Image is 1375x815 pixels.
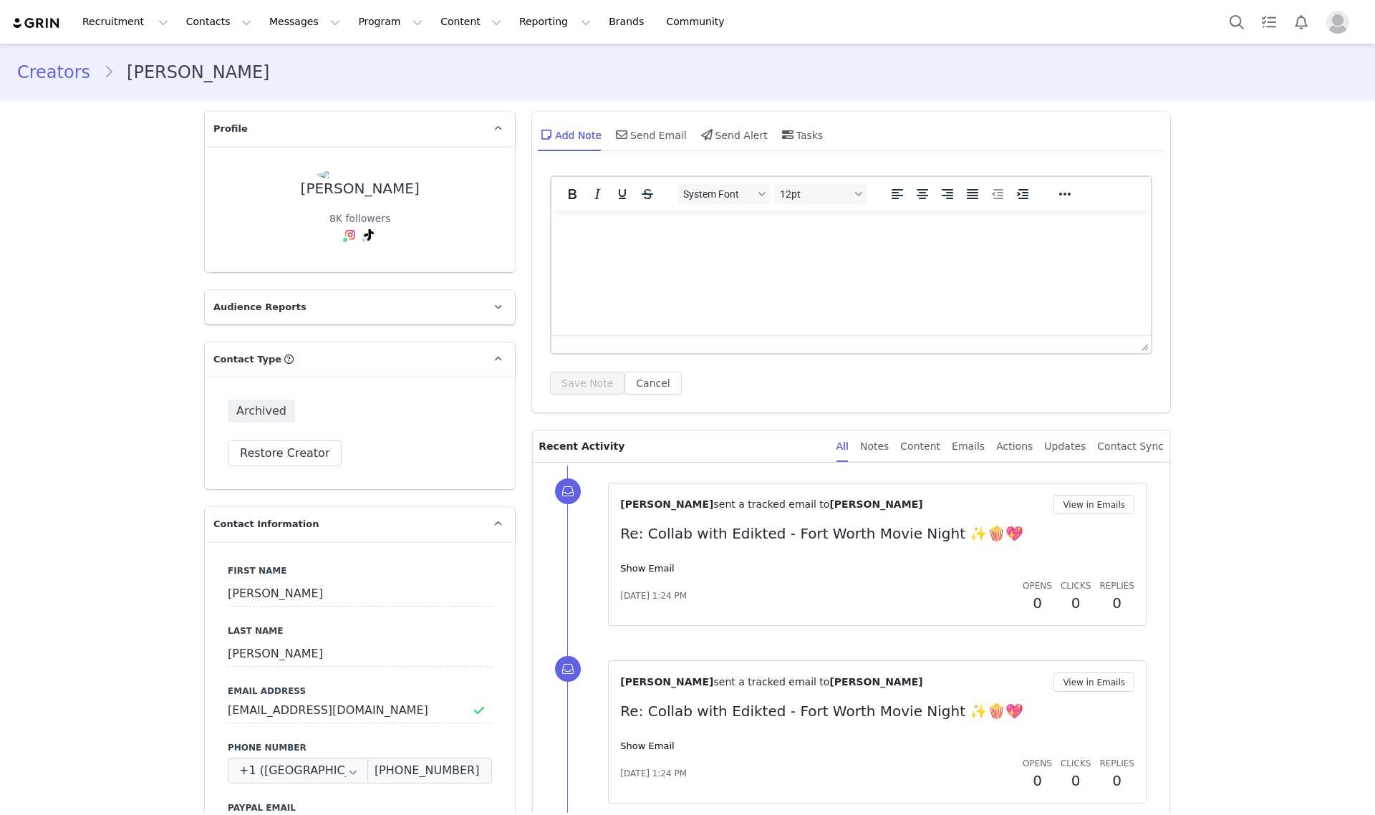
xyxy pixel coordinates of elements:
label: Email Address [228,685,492,698]
input: Email Address [228,698,492,723]
button: Bold [560,184,584,204]
button: Italic [585,184,609,204]
a: Show Email [620,741,674,751]
span: Audience Reports [213,300,307,314]
button: Search [1221,6,1253,38]
div: Contact Sync [1097,430,1164,463]
button: Save Note [550,372,624,395]
span: Replies [1099,758,1134,768]
div: Emails [952,430,985,463]
span: sent a tracked email to [713,676,829,688]
button: Align center [910,184,935,204]
iframe: Rich Text Area [551,211,1151,335]
span: [PERSON_NAME] [829,498,922,510]
p: Re: Collab with Edikted - Fort Worth Movie Night ✨🍿💖 [620,700,1134,722]
span: System Font [683,188,753,200]
button: Profile [1318,11,1364,34]
div: Notes [860,430,889,463]
span: Opens [1023,581,1052,591]
div: 8K followers [329,211,391,226]
label: Phone Number [228,741,492,754]
button: Contacts [178,6,260,38]
h2: 0 [1099,592,1134,614]
button: Program [349,6,431,38]
button: Increase indent [1010,184,1035,204]
span: Contact Information [213,517,319,531]
div: All [836,430,849,463]
a: Tasks [1253,6,1285,38]
button: View in Emails [1053,672,1134,692]
div: Tasks [779,117,824,152]
button: Messages [261,6,349,38]
div: Send Email [613,117,687,152]
button: Decrease indent [985,184,1010,204]
label: Paypal Email [228,801,492,814]
span: sent a tracked email to [713,498,829,510]
button: Font sizes [774,184,867,204]
span: [DATE] 1:24 PM [620,767,687,780]
button: Justify [960,184,985,204]
span: Clicks [1061,758,1091,768]
a: Community [658,6,740,38]
p: Re: Collab with Edikted - Fort Worth Movie Night ✨🍿💖 [620,523,1134,544]
a: Brands [600,6,657,38]
label: First Name [228,564,492,577]
button: Reveal or hide additional toolbar items [1053,184,1077,204]
button: Align left [885,184,910,204]
span: Opens [1023,758,1052,768]
h2: 0 [1061,770,1091,791]
button: Content [432,6,510,38]
label: Last Name [228,624,492,637]
button: Cancel [624,372,681,395]
button: Restore Creator [228,440,342,466]
a: Creators [17,59,103,85]
span: Archived [228,400,295,423]
button: Notifications [1285,6,1317,38]
img: 43625e2d-8f79-4a69-a9d8-486b59d2558d.jpg [317,169,403,180]
span: Contact Type [213,352,281,367]
div: [PERSON_NAME] [301,180,420,197]
div: United States [228,758,368,783]
span: [PERSON_NAME] [620,676,713,688]
h2: 0 [1099,770,1134,791]
img: instagram.svg [344,229,356,241]
span: 12pt [780,188,850,200]
button: Align right [935,184,960,204]
h2: 0 [1023,592,1052,614]
img: grin logo [11,16,62,30]
span: [PERSON_NAME] [620,498,713,510]
div: Add Note [538,117,602,152]
div: Content [900,430,940,463]
div: Actions [996,430,1033,463]
div: Updates [1044,430,1086,463]
h2: 0 [1061,592,1091,614]
input: (XXX) XXX-XXXX [367,758,492,783]
span: Replies [1099,581,1134,591]
div: Press the Up and Down arrow keys to resize the editor. [1136,336,1151,353]
button: Fonts [677,184,771,204]
h2: 0 [1023,770,1052,791]
img: placeholder-profile.jpg [1326,11,1349,34]
button: View in Emails [1053,495,1134,514]
span: Clicks [1061,581,1091,591]
p: Recent Activity [539,430,824,462]
button: Strikethrough [635,184,660,204]
input: Country [228,758,368,783]
span: [DATE] 1:24 PM [620,589,687,602]
span: [PERSON_NAME] [829,676,922,688]
div: Send Alert [698,117,768,152]
button: Reporting [511,6,599,38]
a: Show Email [620,563,674,574]
span: Profile [213,122,248,136]
button: Recruitment [74,6,177,38]
button: Underline [610,184,635,204]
